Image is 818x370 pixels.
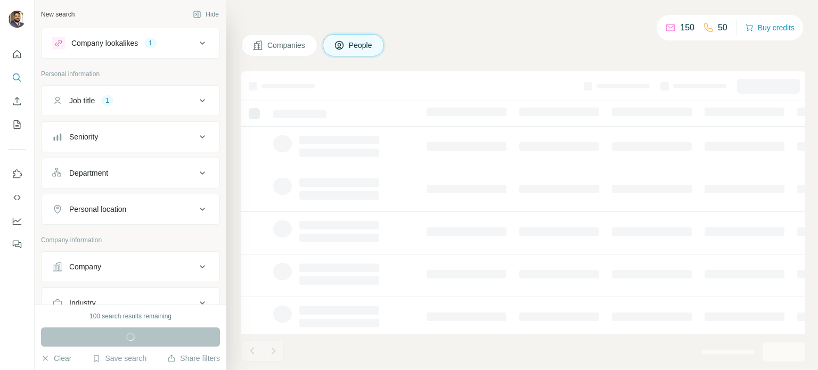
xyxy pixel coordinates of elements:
[41,69,220,79] p: Personal information
[71,38,138,48] div: Company lookalikes
[69,168,108,178] div: Department
[42,160,219,186] button: Department
[241,13,805,28] h4: Search
[41,235,220,245] p: Company information
[185,6,226,22] button: Hide
[9,115,26,134] button: My lists
[9,165,26,184] button: Use Surfe on LinkedIn
[349,40,373,51] span: People
[42,30,219,56] button: Company lookalikes1
[144,38,157,48] div: 1
[9,235,26,254] button: Feedback
[9,92,26,111] button: Enrich CSV
[69,204,126,215] div: Personal location
[42,254,219,279] button: Company
[69,95,95,106] div: Job title
[41,10,75,19] div: New search
[9,11,26,28] img: Avatar
[745,20,795,35] button: Buy credits
[101,96,113,105] div: 1
[9,188,26,207] button: Use Surfe API
[9,45,26,64] button: Quick start
[718,21,727,34] p: 50
[69,261,101,272] div: Company
[41,353,71,364] button: Clear
[9,211,26,231] button: Dashboard
[267,40,306,51] span: Companies
[42,196,219,222] button: Personal location
[69,131,98,142] div: Seniority
[92,353,146,364] button: Save search
[9,68,26,87] button: Search
[42,88,219,113] button: Job title1
[42,124,219,150] button: Seniority
[167,353,220,364] button: Share filters
[89,311,171,321] div: 100 search results remaining
[42,290,219,316] button: Industry
[680,21,694,34] p: 150
[69,298,96,308] div: Industry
